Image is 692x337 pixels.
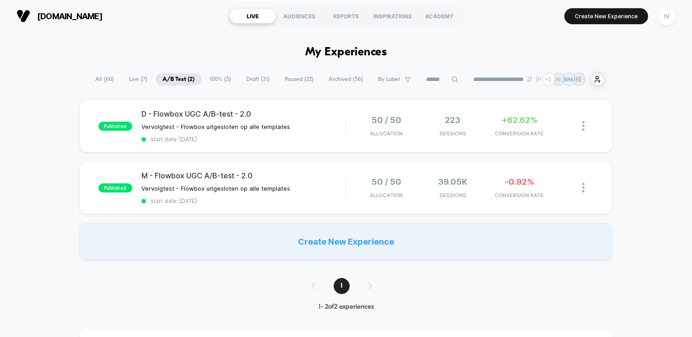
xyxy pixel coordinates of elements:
span: A/B Test ( 2 ) [156,73,201,86]
span: 50 / 50 [372,115,401,125]
span: Live ( 7 ) [122,73,154,86]
span: published [98,183,132,193]
span: 39.05k [438,177,467,187]
span: M - Flowbox UGC A/B-test - 2.0 [141,171,346,180]
span: -0.92% [505,177,534,187]
span: 223 [445,115,460,125]
span: 1 [334,278,350,294]
button: [DOMAIN_NAME] [14,9,105,23]
span: [DOMAIN_NAME] [37,11,103,21]
span: Draft ( 31 ) [239,73,276,86]
button: IV [655,7,678,26]
span: Vervolgtest - Flowbox uitgesloten op alle templates [141,123,290,130]
span: published [98,122,132,131]
div: 1 - 2 of 2 experiences [302,303,390,311]
img: Visually logo [16,9,30,23]
span: CONVERSION RATE [488,192,550,198]
span: CONVERSION RATE [488,130,550,137]
span: Vervolgtest - Flowbox uitgesloten op alle templates [141,185,290,192]
div: IV [658,7,676,25]
span: Archived ( 56 ) [322,73,370,86]
img: end [527,76,532,82]
div: Create New Experience [80,223,612,260]
img: close [582,183,584,193]
span: 100% ( 5 ) [203,73,238,86]
span: D - Flowbox UGC A/B-test - 2.0 [141,109,346,118]
button: Create New Experience [564,8,648,24]
div: ACADEMY [416,9,463,23]
span: Paused ( 22 ) [278,73,320,86]
span: All ( 60 ) [88,73,121,86]
span: +62.62% [502,115,537,125]
span: start date: [DATE] [141,136,346,143]
div: INSPIRATIONS [369,9,416,23]
span: By Label [378,76,400,83]
div: AUDIENCES [276,9,323,23]
p: [PERSON_NAME] [536,76,581,83]
div: + 2 [542,73,555,86]
img: close [582,121,584,131]
span: Sessions [422,192,484,198]
span: Allocation [370,192,403,198]
span: 50 / 50 [372,177,401,187]
span: start date: [DATE] [141,198,346,204]
div: LIVE [229,9,276,23]
span: Allocation [370,130,403,137]
span: Sessions [422,130,484,137]
div: REPORTS [323,9,369,23]
h1: My Experiences [305,46,387,59]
